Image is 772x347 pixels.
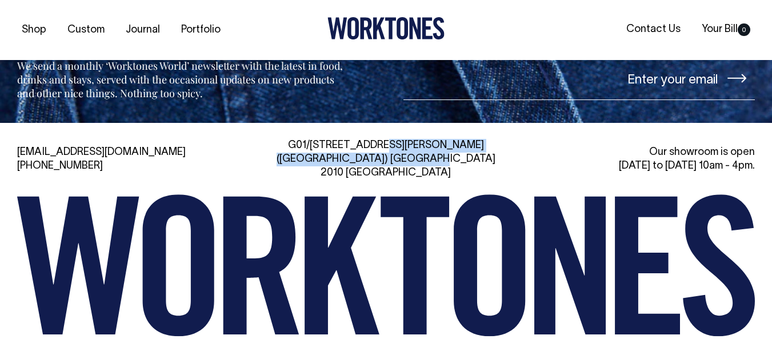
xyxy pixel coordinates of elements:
[63,21,109,39] a: Custom
[17,147,186,157] a: [EMAIL_ADDRESS][DOMAIN_NAME]
[403,57,755,100] input: Enter your email
[121,21,165,39] a: Journal
[738,23,750,36] span: 0
[17,161,103,171] a: [PHONE_NUMBER]
[177,21,225,39] a: Portfolio
[269,139,503,180] div: G01/[STREET_ADDRESS][PERSON_NAME] ([GEOGRAPHIC_DATA]) [GEOGRAPHIC_DATA] 2010 [GEOGRAPHIC_DATA]
[521,146,755,173] div: Our showroom is open [DATE] to [DATE] 10am - 4pm.
[622,20,685,39] a: Contact Us
[17,21,51,39] a: Shop
[17,59,346,100] p: We send a monthly ‘Worktones World’ newsletter with the latest in food, drinks and stays, served ...
[697,20,755,39] a: Your Bill0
